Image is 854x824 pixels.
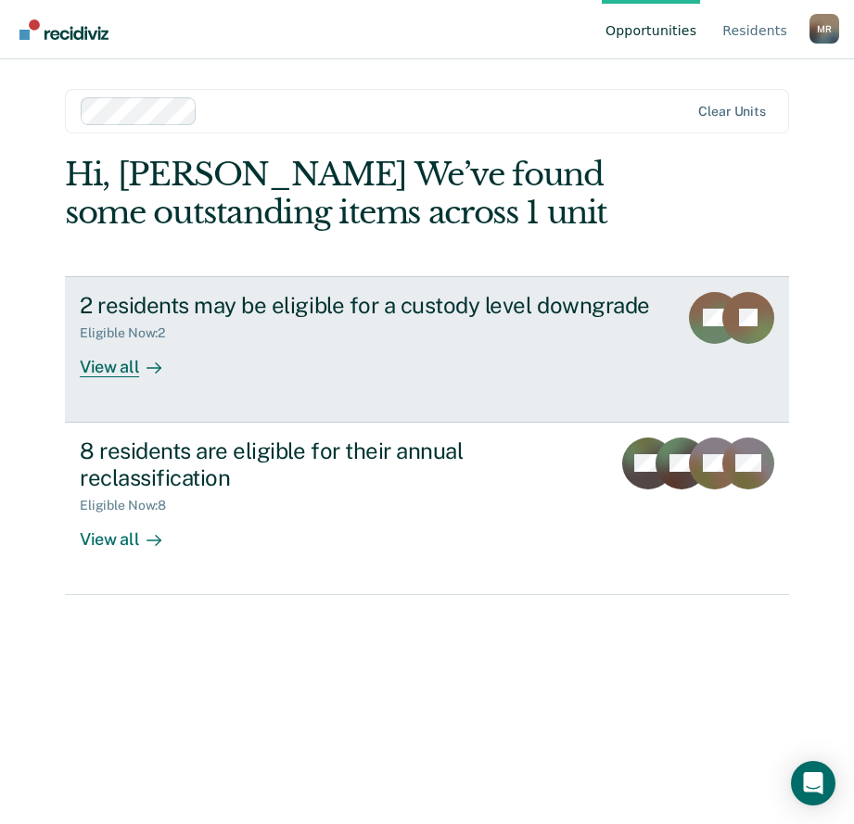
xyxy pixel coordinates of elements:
div: View all [80,513,184,550]
div: Clear units [698,104,766,120]
img: Recidiviz [19,19,108,40]
div: View all [80,341,184,377]
button: Profile dropdown button [809,14,839,44]
div: 8 residents are eligible for their annual reclassification [80,437,596,491]
div: Eligible Now : 8 [80,498,181,513]
div: Open Intercom Messenger [791,761,835,805]
div: Hi, [PERSON_NAME] We’ve found some outstanding items across 1 unit [65,156,644,232]
div: M R [809,14,839,44]
a: 8 residents are eligible for their annual reclassificationEligible Now:8View all [65,423,789,595]
a: 2 residents may be eligible for a custody level downgradeEligible Now:2View all [65,276,789,423]
div: Eligible Now : 2 [80,325,180,341]
div: 2 residents may be eligible for a custody level downgrade [80,292,663,319]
